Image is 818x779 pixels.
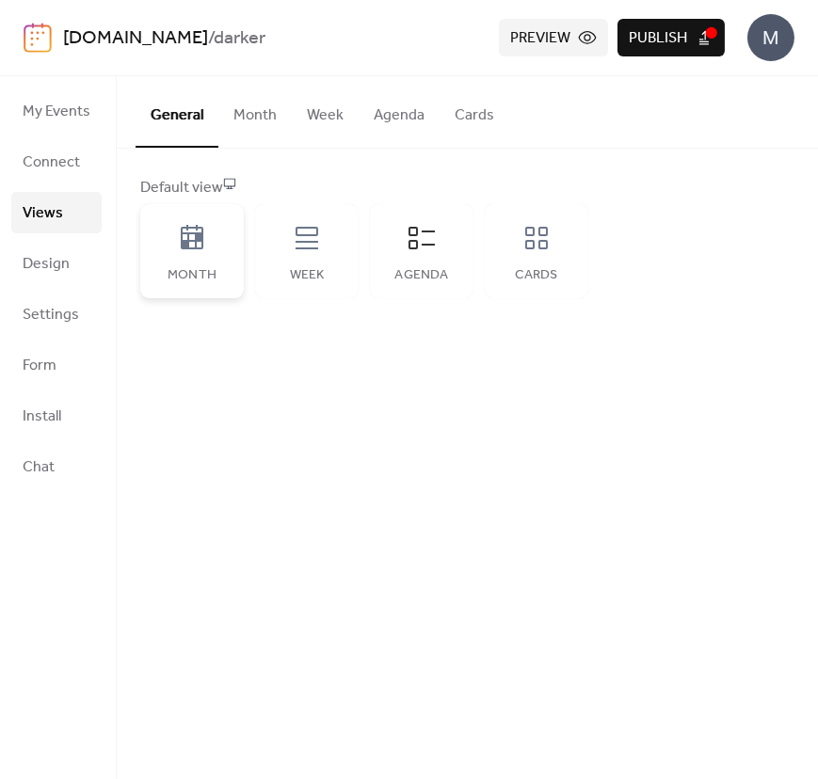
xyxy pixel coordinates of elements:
span: Form [23,351,56,381]
div: M [747,14,794,61]
b: / [208,21,214,56]
a: Connect [11,141,102,183]
img: logo [24,23,52,53]
div: Agenda [389,268,455,283]
div: Week [274,268,340,283]
span: Publish [629,27,687,50]
button: Week [292,76,359,146]
a: Chat [11,446,102,487]
b: darker [214,21,265,56]
a: Form [11,344,102,386]
a: My Events [11,90,102,132]
span: Preview [510,27,570,50]
a: Settings [11,294,102,335]
span: Install [23,402,61,432]
div: Default view [140,177,791,199]
button: Preview [499,19,608,56]
button: Publish [618,19,725,56]
a: Design [11,243,102,284]
a: Views [11,192,102,233]
span: Chat [23,453,55,483]
span: Views [23,199,63,229]
div: Month [159,268,225,283]
button: Agenda [359,76,440,146]
span: Settings [23,300,79,330]
button: Month [218,76,292,146]
span: Connect [23,148,80,178]
span: My Events [23,97,90,127]
button: General [136,76,218,148]
a: Install [11,395,102,437]
button: Cards [440,76,509,146]
a: [DOMAIN_NAME] [63,21,208,56]
span: Design [23,249,70,279]
div: Cards [504,268,569,283]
